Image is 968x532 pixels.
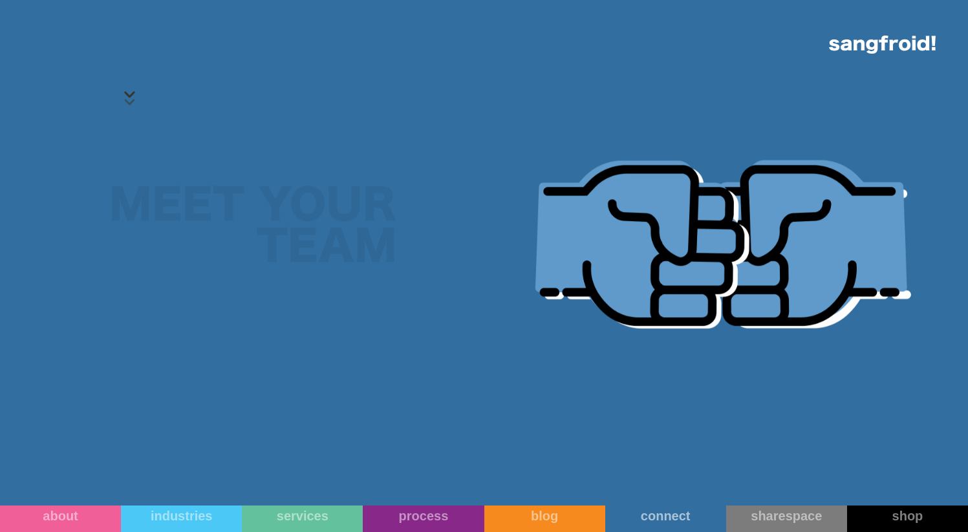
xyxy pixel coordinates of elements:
[109,186,397,268] h2: MEET YOUR TEAM
[121,508,242,524] div: industries
[726,508,847,524] div: sharespace
[363,505,484,532] a: process
[847,508,968,524] div: shop
[847,505,968,532] a: shop
[829,36,936,54] img: logo
[121,505,242,532] a: industries
[363,508,484,524] div: process
[484,508,605,524] div: blog
[242,508,363,524] div: services
[605,505,726,532] a: connect
[484,505,605,532] a: blog
[605,508,726,524] div: connect
[242,505,363,532] a: services
[726,505,847,532] a: sharespace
